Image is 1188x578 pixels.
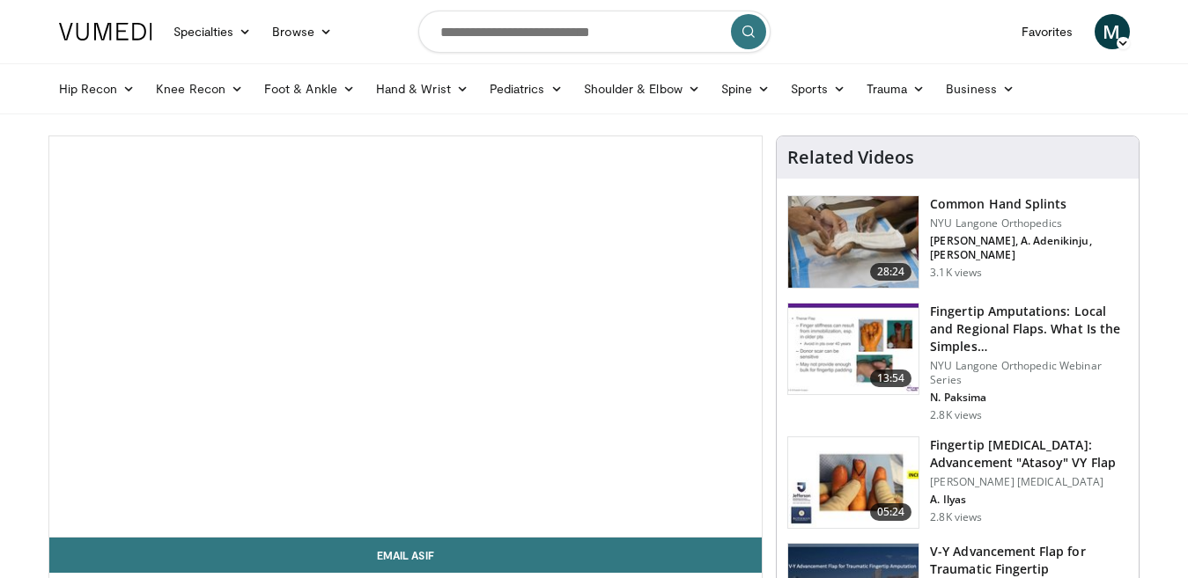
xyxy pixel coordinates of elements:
[930,391,1128,405] p: N. Paksima
[573,71,711,106] a: Shoulder & Elbow
[788,304,919,395] img: cd7bc9fa-eb2f-411d-9359-12550b12f13a.150x105_q85_crop-smart_upscale.jpg
[145,71,254,106] a: Knee Recon
[365,71,479,106] a: Hand & Wrist
[254,71,365,106] a: Foot & Ankle
[787,147,914,168] h4: Related Videos
[930,216,1128,230] p: NYU Langone Orthopedics
[787,195,1128,289] a: 28:24 Common Hand Splints NYU Langone Orthopedics [PERSON_NAME], A. Adenikinju, [PERSON_NAME] 3.1...
[163,14,262,49] a: Specialties
[930,493,1128,507] p: A. Ilyas
[787,303,1128,422] a: 13:54 Fingertip Amputations: Local and Regional Flaps. What Is the Simples… NYU Langone Orthopedi...
[856,71,936,106] a: Trauma
[930,266,982,280] p: 3.1K views
[870,369,912,387] span: 13:54
[930,195,1128,213] h3: Common Hand Splints
[48,71,146,106] a: Hip Recon
[930,475,1128,489] p: [PERSON_NAME] [MEDICAL_DATA]
[930,303,1128,355] h3: Fingertip Amputations: Local and Regional Flaps. What Is the Simples…
[418,11,771,53] input: Search topics, interventions
[930,359,1128,387] p: NYU Langone Orthopedic Webinar Series
[1095,14,1130,49] a: M
[870,263,912,281] span: 28:24
[787,436,1128,530] a: 05:24 Fingertip [MEDICAL_DATA]: Advancement "Atasoy" VY Flap [PERSON_NAME] [MEDICAL_DATA] A. Ilya...
[930,408,982,422] p: 2.8K views
[788,196,919,288] img: ae5d93ec-584c-4ffc-8ec6-81a2f8ba1e43.jpg.150x105_q85_crop-smart_upscale.jpg
[711,71,780,106] a: Spine
[49,538,763,573] a: Email Asif
[479,71,573,106] a: Pediatrics
[788,437,919,529] img: 4b9d5bf9-74ec-4949-ac71-cb82db41ffb4.150x105_q85_crop-smart_upscale.jpg
[935,71,1025,106] a: Business
[930,234,1128,262] p: [PERSON_NAME], A. Adenikinju, [PERSON_NAME]
[870,503,912,521] span: 05:24
[780,71,856,106] a: Sports
[262,14,343,49] a: Browse
[1011,14,1084,49] a: Favorites
[930,510,982,524] p: 2.8K views
[49,136,763,538] video-js: Video Player
[930,436,1128,472] h3: Fingertip [MEDICAL_DATA]: Advancement "Atasoy" VY Flap
[59,23,152,40] img: VuMedi Logo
